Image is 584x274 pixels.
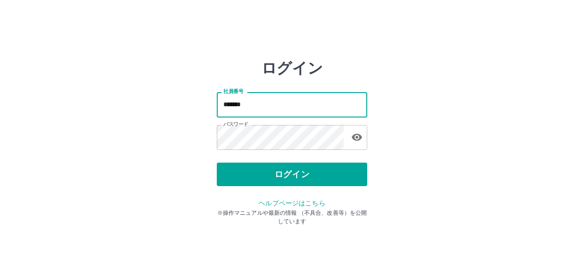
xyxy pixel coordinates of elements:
p: ※操作マニュアルや最新の情報 （不具合、改善等）を公開しています [217,209,367,226]
a: ヘルプページはこちら [259,199,325,207]
button: ログイン [217,163,367,186]
label: 社員番号 [223,88,243,95]
h2: ログイン [261,59,323,77]
label: パスワード [223,121,248,128]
